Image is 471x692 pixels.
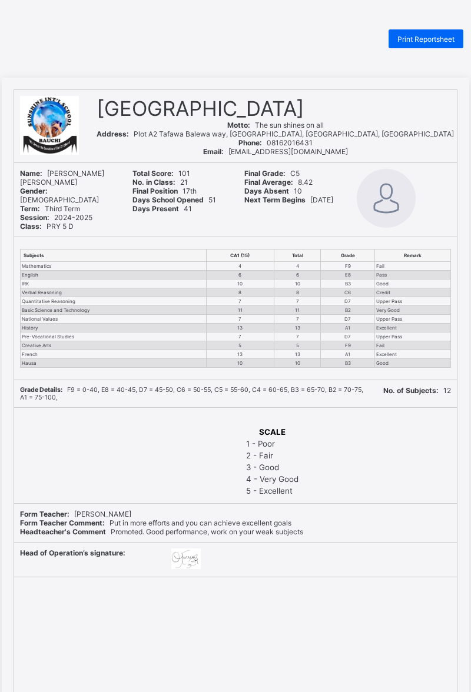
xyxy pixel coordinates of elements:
span: 12 [383,386,451,395]
span: The sun shines on all [227,121,324,129]
b: Motto: [227,121,250,129]
td: 7 [274,297,321,306]
span: 21 [132,178,188,187]
b: Final Position [132,187,178,195]
td: Pass [375,271,451,280]
td: 11 [206,306,274,315]
td: 4 [274,262,321,271]
td: 7 [206,332,274,341]
td: D7 [321,332,375,341]
td: 6 [274,271,321,280]
th: Subjects [21,249,207,262]
td: Hausa [21,359,207,368]
b: Session: [20,213,49,222]
th: CA1 (15) [206,249,274,262]
td: 4 - Very Good [246,474,299,484]
td: 10 [274,280,321,288]
span: Third Term [20,204,80,213]
td: Good [375,280,451,288]
span: [DATE] [244,195,333,204]
b: Term: [20,204,40,213]
b: Form Teacher Comment: [20,518,105,527]
td: A1 [321,324,375,332]
b: Next Term Begins [244,195,306,204]
td: 6 [206,271,274,280]
span: F9 = 0-40, E8 = 40-45, D7 = 45-50, C6 = 50-55, C5 = 55-60, C4 = 60-65, B3 = 65-70, B2 = 70-75, A1... [20,386,363,401]
span: Print Reportsheet [397,35,455,44]
b: Days School Opened [132,195,204,204]
span: Promoted. Good performance, work on your weak subjects [20,527,303,536]
td: Verbal Reasoning [21,288,207,297]
b: Days Absent [244,187,289,195]
span: Plot A2 Tafawa Balewa way, [GEOGRAPHIC_DATA], [GEOGRAPHIC_DATA], [GEOGRAPHIC_DATA] [97,129,454,138]
td: 3 - Good [246,462,299,473]
span: C5 [244,169,300,178]
td: B3 [321,280,375,288]
span: 2024-2025 [20,213,92,222]
td: French [21,350,207,359]
td: Quantitative Reasoning [21,297,207,306]
span: PRY 5 D [20,222,74,231]
span: 101 [132,169,190,178]
td: 7 [274,315,321,324]
span: 10 [244,187,302,195]
b: Name: [20,169,42,178]
td: Pre-Vocational Studies [21,332,207,341]
td: 10 [274,359,321,368]
td: Creative Arts [21,341,207,350]
b: Grade Details: [20,386,62,394]
td: 8 [274,288,321,297]
span: 08162016431 [238,138,313,147]
td: 5 - Excellent [246,485,299,496]
td: 2 - Fair [246,450,299,461]
th: SCALE [246,427,299,437]
td: 5 [206,341,274,350]
b: No. of Subjects: [383,386,439,395]
b: Final Grade: [244,169,286,178]
td: Upper Pass [375,332,451,341]
td: 1 - Poor [246,438,299,449]
b: Headteacher's Comment [20,527,106,536]
td: Very Good [375,306,451,315]
span: Put in more efforts and you can achieve excellent goals [20,518,291,527]
b: Class: [20,222,42,231]
th: Remark [375,249,451,262]
td: 13 [206,350,274,359]
b: Head of Operation’s signature: [20,548,125,557]
td: E8 [321,271,375,280]
td: A1 [321,350,375,359]
td: History [21,324,207,332]
td: F9 [321,341,375,350]
td: 7 [206,315,274,324]
td: 13 [206,324,274,332]
td: Basic Science and Technology [21,306,207,315]
td: Excellent [375,324,451,332]
td: Good [375,359,451,368]
span: 51 [132,195,216,204]
td: Upper Pass [375,297,451,306]
b: Total Score: [132,169,174,178]
b: No. in Class: [132,178,175,187]
td: B2 [321,306,375,315]
td: Excellent [375,350,451,359]
span: [EMAIL_ADDRESS][DOMAIN_NAME] [203,147,348,156]
th: Total [274,249,321,262]
td: 8 [206,288,274,297]
span: 17th [132,187,197,195]
span: [GEOGRAPHIC_DATA] [97,96,304,121]
b: Email: [203,147,224,156]
td: F9 [321,262,375,271]
td: National Values [21,315,207,324]
td: B3 [321,359,375,368]
b: Address: [97,129,129,138]
td: 4 [206,262,274,271]
span: 8.42 [244,178,313,187]
td: 7 [274,332,321,341]
td: 11 [274,306,321,315]
td: Credit [375,288,451,297]
b: Phone: [238,138,262,147]
td: 10 [206,359,274,368]
span: [PERSON_NAME] [PERSON_NAME] [20,169,104,187]
td: 10 [206,280,274,288]
b: Final Average: [244,178,293,187]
